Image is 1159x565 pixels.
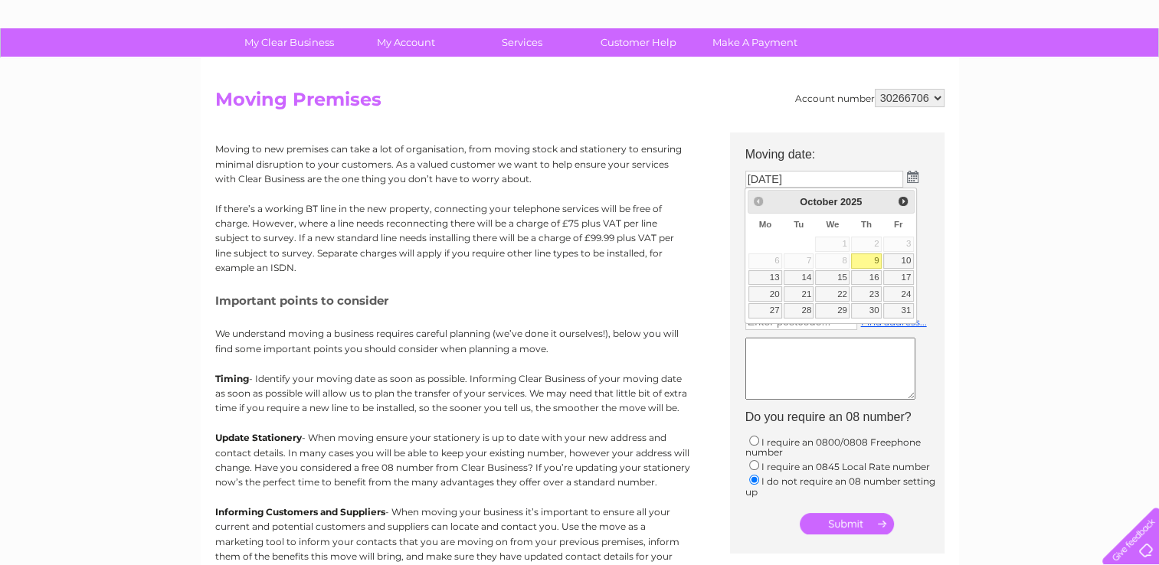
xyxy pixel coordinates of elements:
[815,286,850,302] a: 22
[851,303,882,318] a: 30
[215,506,385,518] b: Informing Customers and Suppliers
[215,373,249,384] b: Timing
[870,8,976,27] a: 0333 014 3131
[738,429,952,501] td: I require an 0800/0808 Freephone number I require an 0845 Local Rate number I do not require an 0...
[215,371,690,416] p: - Identify your moving date as soon as possible. Informing Clear Business of your moving date as ...
[800,196,837,207] span: October
[748,270,782,286] a: 13
[815,303,850,318] a: 29
[971,65,1017,77] a: Telecoms
[215,142,690,186] p: Moving to new premises can take a lot of organisation, from moving stock and stationery to ensuri...
[215,326,690,355] p: We understand moving a business requires careful planning (we’ve done it ourselves!), below you w...
[795,89,945,107] div: Account number
[883,303,914,318] a: 31
[894,220,903,229] span: Friday
[794,220,804,229] span: Tuesday
[226,28,352,57] a: My Clear Business
[41,40,119,87] img: logo.png
[218,8,942,74] div: Clear Business is a trading name of Verastar Limited (registered in [GEOGRAPHIC_DATA] No. 3667643...
[800,513,894,534] input: Submit
[784,270,814,286] a: 14
[861,220,872,229] span: Thursday
[215,89,945,118] h2: Moving Premises
[738,191,952,214] th: Current address:
[342,28,469,57] a: My Account
[840,196,862,207] span: 2025
[575,28,702,57] a: Customer Help
[851,270,882,286] a: 16
[928,65,961,77] a: Energy
[748,286,782,302] a: 20
[1026,65,1048,77] a: Blog
[784,303,814,318] a: 28
[815,270,850,286] a: 15
[897,195,909,207] span: Next
[738,406,952,429] th: Do you require an 08 number?
[883,270,914,286] a: 17
[883,286,914,302] a: 24
[459,28,585,57] a: Services
[851,286,882,302] a: 23
[759,220,772,229] span: Monday
[748,303,782,318] a: 27
[738,286,952,309] th: New address:
[215,430,690,489] p: - When moving ensure your stationery is up to date with your new address and contact details. In ...
[215,432,302,443] b: Update Stationery
[738,132,952,166] th: Moving date:
[883,253,914,269] a: 10
[692,28,818,57] a: Make A Payment
[907,171,918,183] img: ...
[851,253,882,269] a: 9
[215,201,690,275] p: If there’s a working BT line in the new property, connecting your telephone services will be free...
[1057,65,1095,77] a: Contact
[215,294,690,307] h5: Important points to consider
[784,286,814,302] a: 21
[826,220,839,229] span: Wednesday
[895,192,912,210] a: Next
[889,65,918,77] a: Water
[1108,65,1144,77] a: Log out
